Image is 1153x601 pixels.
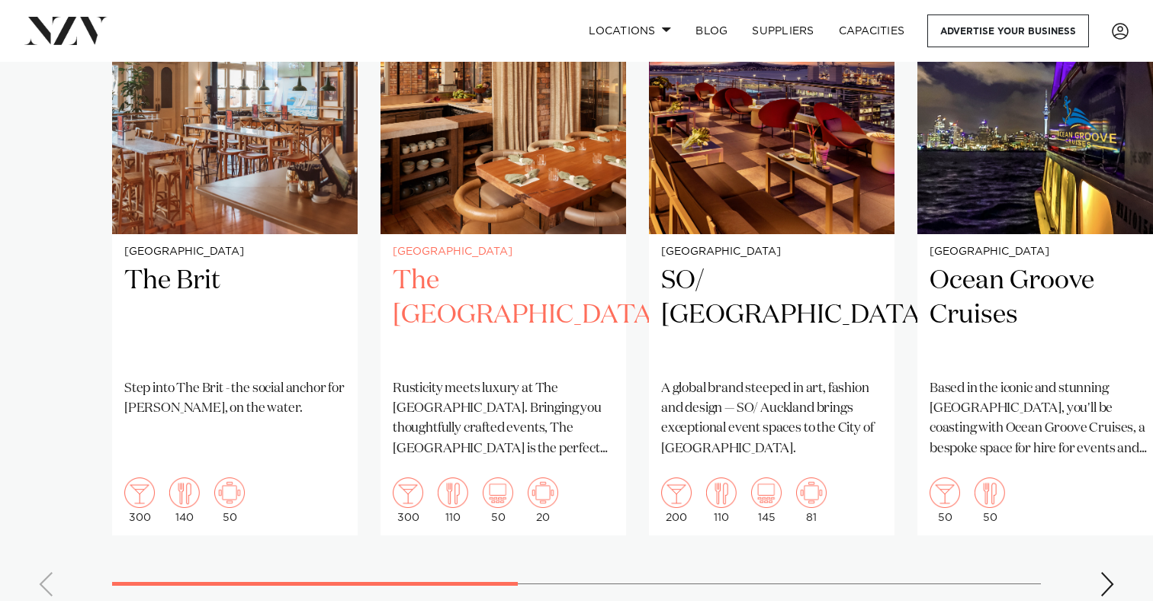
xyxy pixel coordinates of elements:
small: [GEOGRAPHIC_DATA] [930,246,1151,258]
img: cocktail.png [930,477,960,508]
img: meeting.png [528,477,558,508]
div: 81 [796,477,827,523]
div: 50 [214,477,245,523]
a: SUPPLIERS [740,14,826,47]
a: Advertise your business [927,14,1089,47]
a: BLOG [683,14,740,47]
div: 110 [438,477,468,523]
div: 200 [661,477,692,523]
p: A global brand steeped in art, fashion and design — SO/ Auckland brings exceptional event spaces ... [661,379,882,459]
small: [GEOGRAPHIC_DATA] [393,246,614,258]
a: Capacities [827,14,917,47]
p: Based in the iconic and stunning [GEOGRAPHIC_DATA], you'll be coasting with Ocean Groove Cruises,... [930,379,1151,459]
h2: The [GEOGRAPHIC_DATA] [393,264,614,367]
h2: The Brit [124,264,345,367]
div: 300 [124,477,155,523]
div: 110 [706,477,737,523]
a: Locations [576,14,683,47]
div: 50 [975,477,1005,523]
p: Rusticity meets luxury at The [GEOGRAPHIC_DATA]. Bringing you thoughtfully crafted events, The [G... [393,379,614,459]
div: 50 [930,477,960,523]
small: [GEOGRAPHIC_DATA] [661,246,882,258]
p: Step into The Brit - the social anchor for [PERSON_NAME], on the water. [124,379,345,419]
img: cocktail.png [661,477,692,508]
img: cocktail.png [124,477,155,508]
h2: SO/ [GEOGRAPHIC_DATA] [661,264,882,367]
img: dining.png [975,477,1005,508]
div: 300 [393,477,423,523]
div: 20 [528,477,558,523]
img: cocktail.png [393,477,423,508]
img: dining.png [169,477,200,508]
img: dining.png [706,477,737,508]
h2: Ocean Groove Cruises [930,264,1151,367]
img: theatre.png [751,477,782,508]
img: dining.png [438,477,468,508]
img: nzv-logo.png [24,17,108,44]
small: [GEOGRAPHIC_DATA] [124,246,345,258]
div: 140 [169,477,200,523]
div: 145 [751,477,782,523]
img: meeting.png [214,477,245,508]
img: meeting.png [796,477,827,508]
div: 50 [483,477,513,523]
img: theatre.png [483,477,513,508]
